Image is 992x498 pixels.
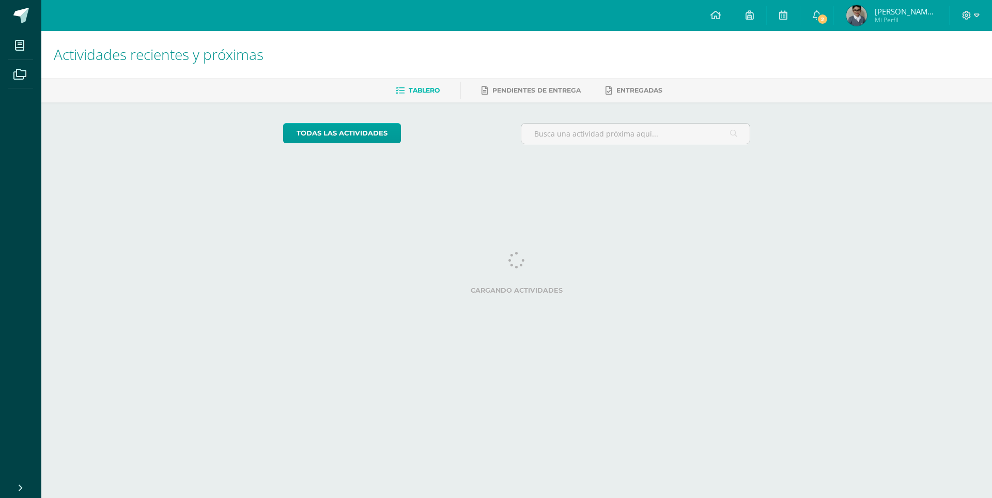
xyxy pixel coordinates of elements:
span: Tablero [409,86,440,94]
span: Mi Perfil [875,16,937,24]
a: Pendientes de entrega [482,82,581,99]
a: Tablero [396,82,440,99]
a: todas las Actividades [283,123,401,143]
img: 0a2fc88354891e037b47c959cf6d87a8.png [846,5,867,26]
span: Pendientes de entrega [492,86,581,94]
span: Entregadas [616,86,662,94]
a: Entregadas [606,82,662,99]
span: Actividades recientes y próximas [54,44,263,64]
input: Busca una actividad próxima aquí... [521,124,750,144]
label: Cargando actividades [283,286,751,294]
span: 2 [817,13,828,25]
span: [PERSON_NAME] de [PERSON_NAME] [875,6,937,17]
